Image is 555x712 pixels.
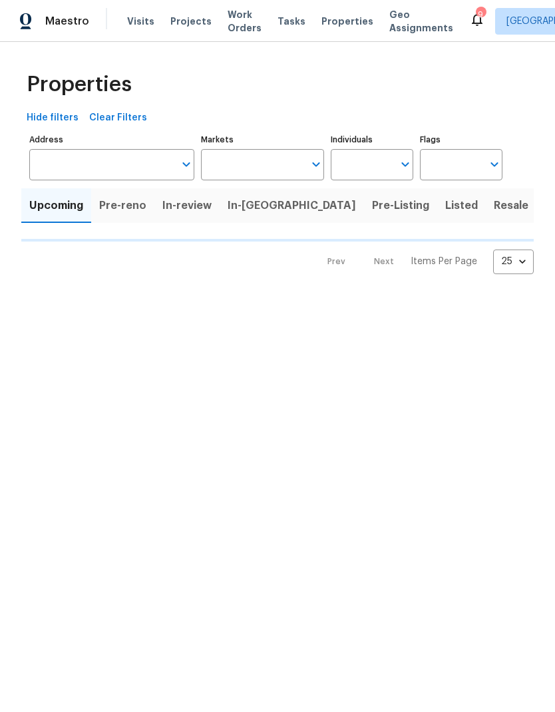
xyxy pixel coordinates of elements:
[307,155,325,174] button: Open
[84,106,152,130] button: Clear Filters
[21,106,84,130] button: Hide filters
[389,8,453,35] span: Geo Assignments
[99,196,146,215] span: Pre-reno
[476,8,485,21] div: 9
[89,110,147,126] span: Clear Filters
[445,196,478,215] span: Listed
[29,196,83,215] span: Upcoming
[321,15,373,28] span: Properties
[127,15,154,28] span: Visits
[372,196,429,215] span: Pre-Listing
[228,196,356,215] span: In-[GEOGRAPHIC_DATA]
[170,15,212,28] span: Projects
[277,17,305,26] span: Tasks
[27,78,132,91] span: Properties
[493,244,534,279] div: 25
[494,196,528,215] span: Resale
[420,136,502,144] label: Flags
[201,136,325,144] label: Markets
[315,250,534,274] nav: Pagination Navigation
[162,196,212,215] span: In-review
[396,155,415,174] button: Open
[228,8,262,35] span: Work Orders
[411,255,477,268] p: Items Per Page
[27,110,79,126] span: Hide filters
[331,136,413,144] label: Individuals
[485,155,504,174] button: Open
[45,15,89,28] span: Maestro
[29,136,194,144] label: Address
[177,155,196,174] button: Open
